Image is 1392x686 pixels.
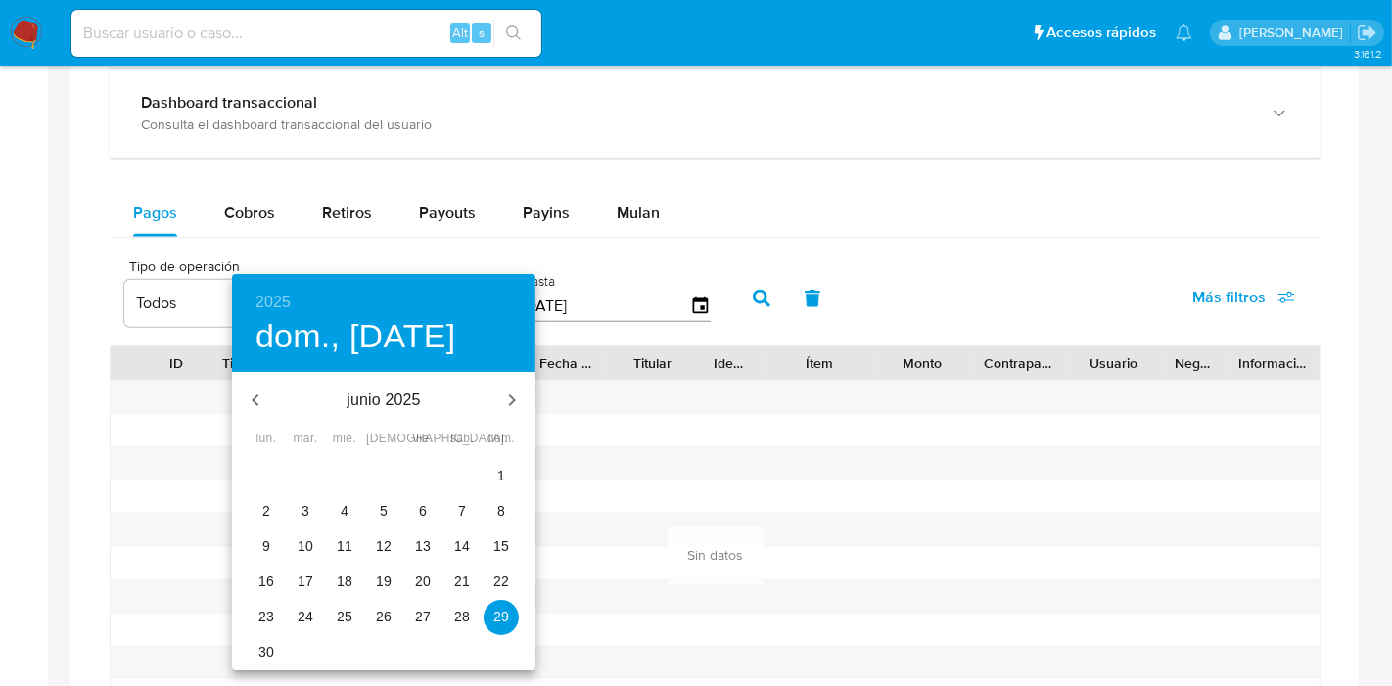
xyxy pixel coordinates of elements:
p: 29 [493,607,509,626]
p: 12 [376,536,392,556]
button: 19 [366,565,401,600]
button: 18 [327,565,362,600]
p: 3 [302,501,309,521]
button: 23 [249,600,284,635]
span: vie. [405,430,441,449]
button: dom., [DATE] [255,316,456,357]
button: 7 [444,494,480,529]
button: 2025 [255,289,291,316]
p: 6 [419,501,427,521]
p: 19 [376,572,392,591]
p: 17 [298,572,313,591]
p: 11 [337,536,352,556]
p: 26 [376,607,392,626]
span: sáb. [444,430,480,449]
p: 8 [497,501,505,521]
span: [DEMOGRAPHIC_DATA]. [366,430,401,449]
button: 25 [327,600,362,635]
button: 8 [484,494,519,529]
p: 18 [337,572,352,591]
button: 13 [405,529,441,565]
p: 5 [380,501,388,521]
button: 20 [405,565,441,600]
p: 22 [493,572,509,591]
button: 2 [249,494,284,529]
p: 15 [493,536,509,556]
button: 4 [327,494,362,529]
p: 28 [454,607,470,626]
button: 6 [405,494,441,529]
p: 20 [415,572,431,591]
button: 15 [484,529,519,565]
button: 12 [366,529,401,565]
p: junio 2025 [279,389,488,412]
p: 23 [258,607,274,626]
p: 2 [262,501,270,521]
p: 1 [497,466,505,485]
span: mar. [288,430,323,449]
button: 24 [288,600,323,635]
span: mié. [327,430,362,449]
p: 27 [415,607,431,626]
p: 9 [262,536,270,556]
button: 29 [484,600,519,635]
p: 21 [454,572,470,591]
p: 24 [298,607,313,626]
p: 30 [258,642,274,662]
button: 30 [249,635,284,670]
button: 3 [288,494,323,529]
button: 22 [484,565,519,600]
p: 10 [298,536,313,556]
button: 21 [444,565,480,600]
button: 14 [444,529,480,565]
p: 13 [415,536,431,556]
button: 17 [288,565,323,600]
p: 7 [458,501,466,521]
button: 10 [288,529,323,565]
button: 5 [366,494,401,529]
button: 16 [249,565,284,600]
p: 25 [337,607,352,626]
button: 1 [484,459,519,494]
span: lun. [249,430,284,449]
p: 14 [454,536,470,556]
p: 16 [258,572,274,591]
span: dom. [484,430,519,449]
button: 26 [366,600,401,635]
button: 9 [249,529,284,565]
button: 28 [444,600,480,635]
p: 4 [341,501,348,521]
button: 11 [327,529,362,565]
button: 27 [405,600,441,635]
